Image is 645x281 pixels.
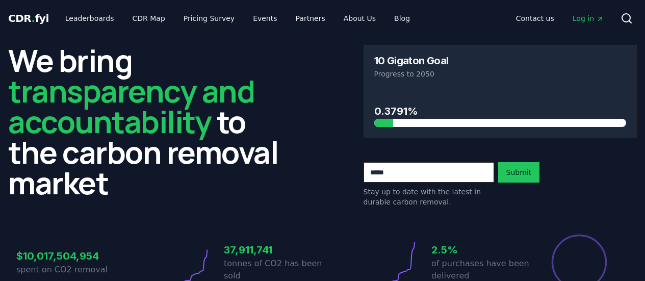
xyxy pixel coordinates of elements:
[288,9,333,28] a: Partners
[564,9,612,28] a: Log in
[57,9,122,28] a: Leaderboards
[431,242,530,258] h3: 2.5%
[224,242,323,258] h3: 37,911,741
[175,9,243,28] a: Pricing Survey
[16,264,115,276] p: spent on CO2 removal
[16,248,115,264] h3: $10,017,504,954
[498,162,540,183] button: Submit
[8,70,254,142] span: transparency and accountability
[374,56,449,66] h3: 10 Gigaton Goal
[364,187,494,207] p: Stay up to date with the latest in durable carbon removal.
[374,104,627,119] h3: 0.3791%
[386,9,418,28] a: Blog
[374,69,627,79] p: Progress to 2050
[508,9,612,28] nav: Main
[8,12,49,24] span: CDR fyi
[336,9,384,28] a: About Us
[508,9,562,28] a: Contact us
[32,12,35,24] span: .
[8,45,282,198] h2: We bring to the carbon removal market
[573,13,604,23] span: Log in
[57,9,418,28] nav: Main
[124,9,173,28] a: CDR Map
[245,9,285,28] a: Events
[8,11,49,25] a: CDR.fyi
